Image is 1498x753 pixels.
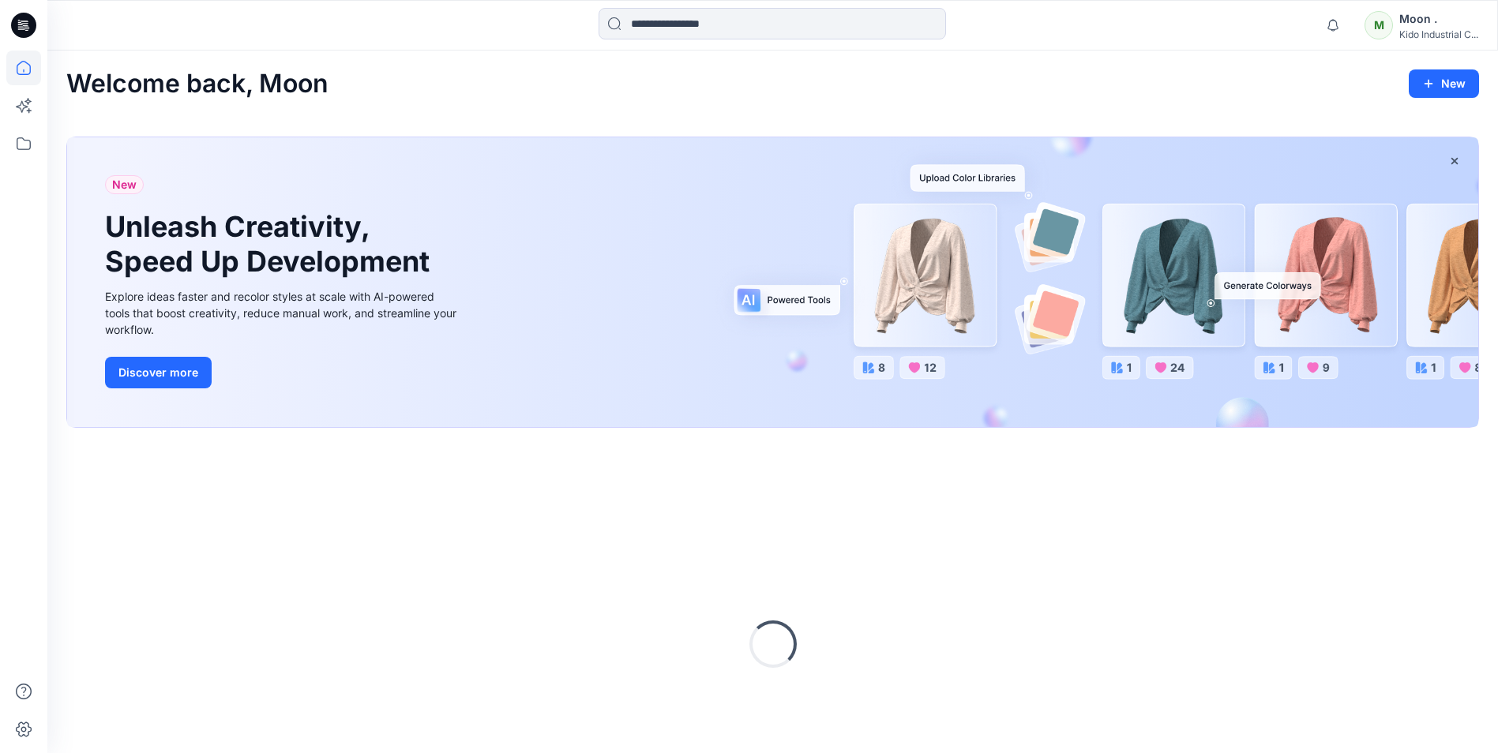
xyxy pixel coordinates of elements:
h2: Welcome back, Moon [66,69,329,99]
h1: Unleash Creativity, Speed Up Development [105,210,437,278]
div: Kido Industrial C... [1399,28,1478,40]
div: Moon . [1399,9,1478,28]
span: New [112,175,137,194]
div: M [1365,11,1393,39]
a: Discover more [105,357,460,388]
button: New [1409,69,1479,98]
div: Explore ideas faster and recolor styles at scale with AI-powered tools that boost creativity, red... [105,288,460,338]
button: Discover more [105,357,212,388]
